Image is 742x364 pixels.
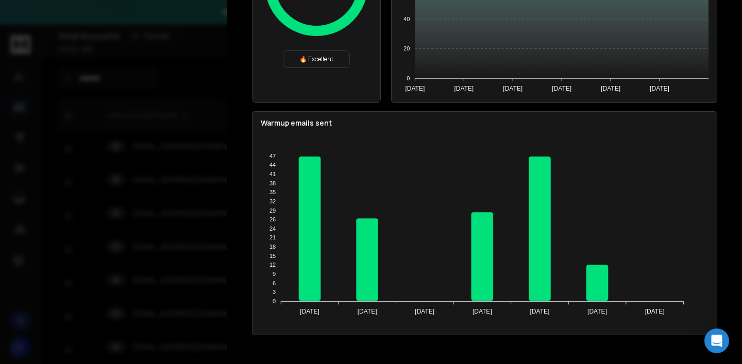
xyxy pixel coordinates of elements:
[403,45,410,51] tspan: 20
[503,85,522,92] tspan: [DATE]
[273,298,276,304] tspan: 0
[269,198,276,204] tspan: 32
[269,216,276,222] tspan: 26
[269,180,276,186] tspan: 38
[269,226,276,232] tspan: 24
[269,262,276,268] tspan: 12
[269,171,276,177] tspan: 41
[269,207,276,214] tspan: 29
[273,280,276,286] tspan: 6
[587,308,607,315] tspan: [DATE]
[269,162,276,168] tspan: 44
[269,189,276,195] tspan: 35
[269,244,276,250] tspan: 18
[407,75,410,81] tspan: 0
[601,85,620,92] tspan: [DATE]
[269,253,276,259] tspan: 15
[415,308,434,315] tspan: [DATE]
[300,308,319,315] tspan: [DATE]
[261,118,709,128] p: Warmup emails sent
[405,85,425,92] tspan: [DATE]
[273,271,276,277] tspan: 9
[269,153,276,159] tspan: 47
[473,308,492,315] tspan: [DATE]
[403,16,410,22] tspan: 40
[552,85,571,92] tspan: [DATE]
[530,308,550,315] tspan: [DATE]
[704,328,729,353] div: Open Intercom Messenger
[650,85,669,92] tspan: [DATE]
[269,234,276,240] tspan: 21
[454,85,474,92] tspan: [DATE]
[273,289,276,295] tspan: 3
[645,308,665,315] tspan: [DATE]
[283,50,350,68] div: 🔥 Excellent
[358,308,377,315] tspan: [DATE]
